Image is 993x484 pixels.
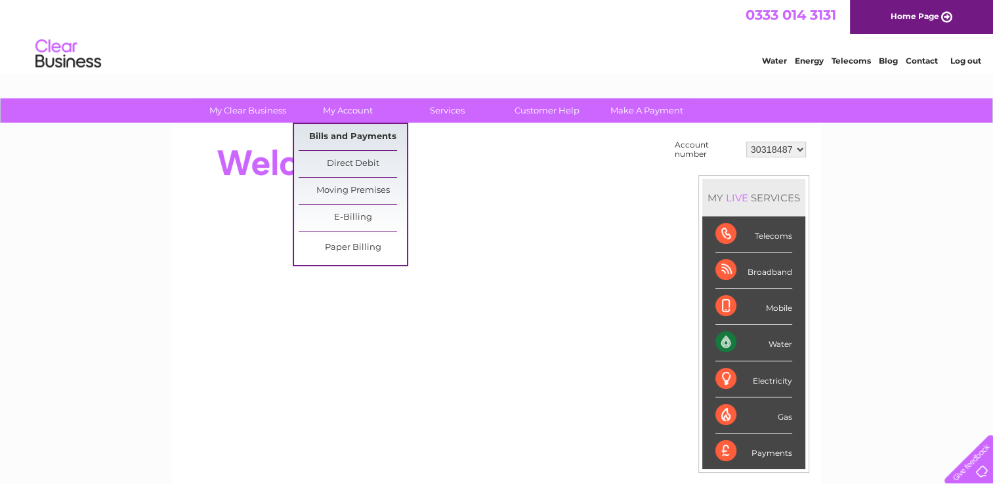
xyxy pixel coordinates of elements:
a: Energy [795,56,824,66]
a: Direct Debit [299,151,407,177]
div: Clear Business is a trading name of Verastar Limited (registered in [GEOGRAPHIC_DATA] No. 3667643... [187,7,807,64]
a: Telecoms [832,56,871,66]
a: My Clear Business [194,98,302,123]
img: logo.png [35,34,102,74]
a: Moving Premises [299,178,407,204]
div: Gas [715,397,792,434]
a: Log out [950,56,981,66]
a: Customer Help [493,98,601,123]
a: Paper Billing [299,235,407,261]
div: Broadband [715,252,792,289]
a: Water [762,56,787,66]
a: Blog [879,56,898,66]
a: Make A Payment [593,98,701,123]
td: Account number [671,137,743,162]
a: My Account [293,98,402,123]
div: LIVE [723,192,751,204]
div: Water [715,325,792,361]
div: Payments [715,434,792,469]
div: Mobile [715,289,792,325]
a: Contact [906,56,938,66]
a: Services [393,98,501,123]
a: 0333 014 3131 [746,7,836,23]
div: Electricity [715,361,792,397]
a: E-Billing [299,205,407,231]
a: Bills and Payments [299,124,407,150]
div: MY SERVICES [702,179,805,216]
div: Telecoms [715,216,792,252]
